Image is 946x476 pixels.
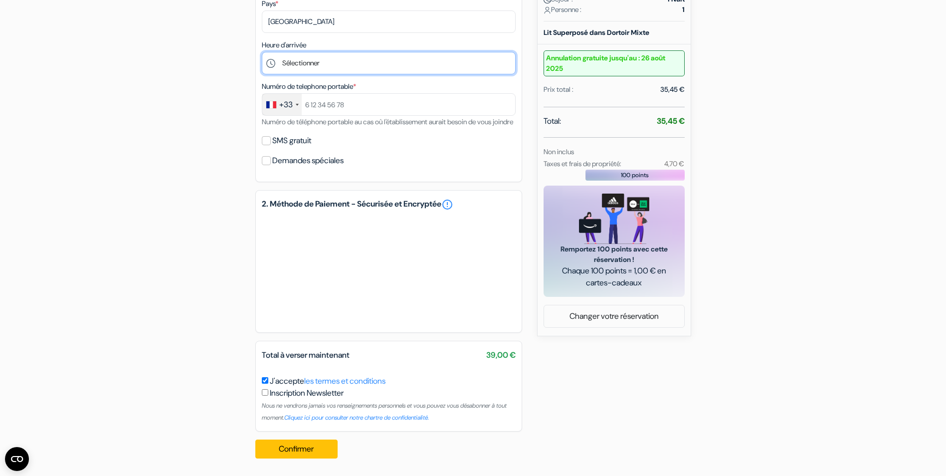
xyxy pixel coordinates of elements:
[5,447,29,471] button: Ouvrir le widget CMP
[664,159,684,168] small: 4,70 €
[544,50,685,76] small: Annulation gratuite jusqu'au : 26 août 2025
[279,99,293,111] div: +33
[284,414,429,422] a: Cliquez ici pour consulter notre chartre de confidentialité.
[579,194,649,244] img: gift_card_hero_new.png
[486,349,516,361] span: 39,00 €
[544,4,581,15] span: Personne :
[304,376,385,386] a: les termes et conditions
[255,440,338,459] button: Confirmer
[544,147,574,156] small: Non inclus
[262,350,350,360] span: Total à verser maintenant
[544,159,621,168] small: Taxes et frais de propriété:
[682,4,685,15] strong: 1
[262,199,516,211] h5: 2. Méthode de Paiement - Sécurisée et Encryptée
[272,134,311,148] label: SMS gratuit
[544,307,684,326] a: Changer votre réservation
[544,115,561,127] span: Total:
[621,171,649,180] span: 100 points
[544,28,649,37] b: Lit Superposé dans Dortoir Mixte
[556,244,673,265] span: Remportez 100 points avec cette réservation !
[262,94,302,115] div: France: +33
[270,375,385,387] label: J'accepte
[262,93,516,116] input: 6 12 34 56 78
[657,116,685,126] strong: 35,45 €
[660,84,685,95] div: 35,45 €
[556,265,673,289] span: Chaque 100 points = 1,00 € en cartes-cadeaux
[262,117,513,126] small: Numéro de téléphone portable au cas où l'établissement aurait besoin de vous joindre
[544,6,551,14] img: user_icon.svg
[441,199,453,211] a: error_outline
[260,213,518,326] iframe: Cadre de saisie sécurisé pour le paiement
[262,81,356,92] label: Numéro de telephone portable
[270,387,344,399] label: Inscription Newsletter
[544,84,573,95] div: Prix total :
[262,40,306,50] label: Heure d'arrivée
[272,154,344,168] label: Demandes spéciales
[262,402,507,422] small: Nous ne vendrons jamais vos renseignements personnels et vous pouvez vous désabonner à tout moment.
